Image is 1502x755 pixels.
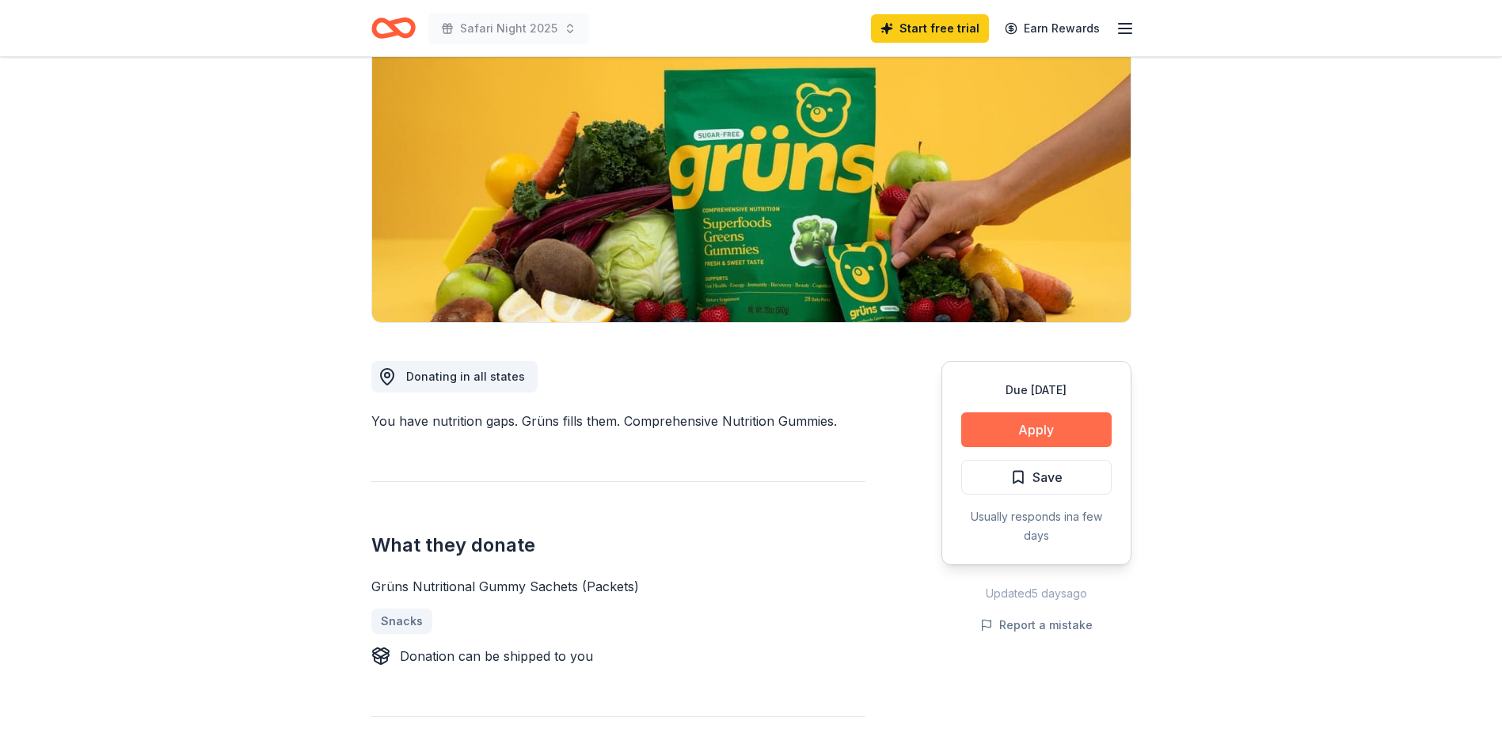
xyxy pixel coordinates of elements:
[400,647,593,666] div: Donation can be shipped to you
[460,19,557,38] span: Safari Night 2025
[371,533,865,558] h2: What they donate
[941,584,1131,603] div: Updated 5 days ago
[980,616,1093,635] button: Report a mistake
[371,609,432,634] a: Snacks
[961,460,1112,495] button: Save
[428,13,589,44] button: Safari Night 2025
[371,577,865,596] div: Grüns Nutritional Gummy Sachets (Packets)
[371,412,865,431] div: You have nutrition gaps. Grüns fills them. Comprehensive Nutrition Gummies.
[995,14,1109,43] a: Earn Rewards
[406,370,525,383] span: Donating in all states
[371,9,416,47] a: Home
[871,14,989,43] a: Start free trial
[961,412,1112,447] button: Apply
[961,381,1112,400] div: Due [DATE]
[372,20,1131,322] img: Image for Grüns
[1032,467,1063,488] span: Save
[961,507,1112,545] div: Usually responds in a few days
